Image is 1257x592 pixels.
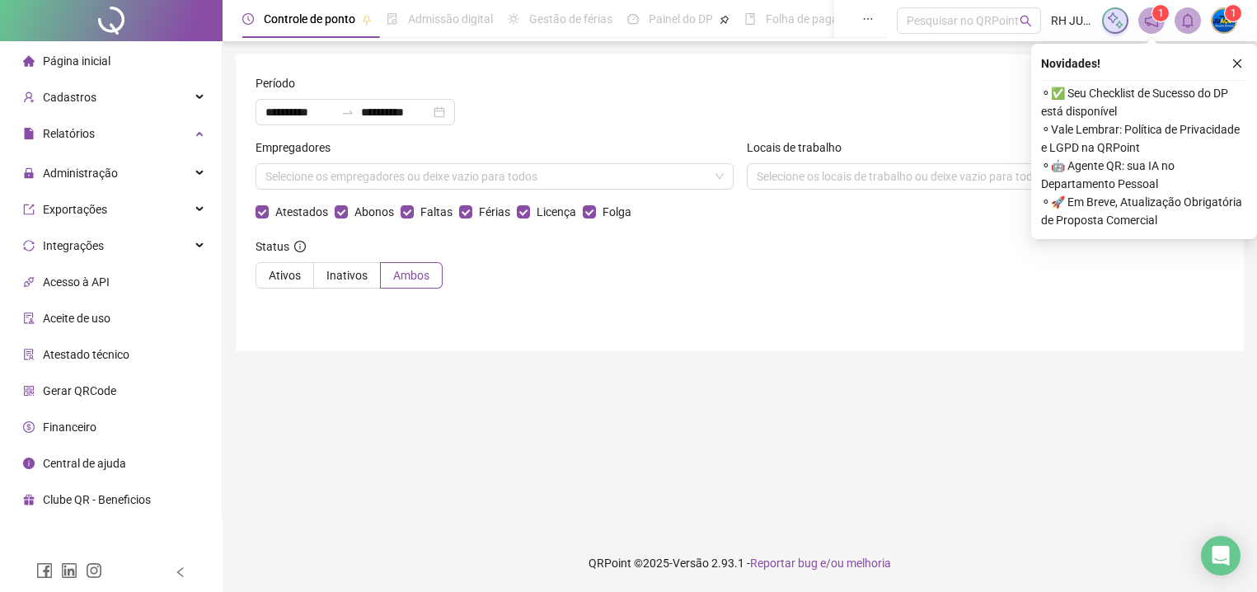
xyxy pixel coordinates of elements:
[43,127,95,140] span: Relatórios
[1041,84,1247,120] span: ⚬ ✅ Seu Checklist de Sucesso do DP está disponível
[1106,12,1124,30] img: sparkle-icon.fc2bf0ac1784a2077858766a79e2daf3.svg
[1041,193,1247,229] span: ⚬ 🚀 Em Breve, Atualização Obrigatória de Proposta Comercial
[508,13,519,25] span: sun
[23,204,35,215] span: export
[43,203,107,216] span: Exportações
[23,385,35,397] span: qrcode
[23,312,35,324] span: audit
[747,139,852,157] label: Locais de trabalho
[649,12,713,26] span: Painel do DP
[23,167,35,179] span: lock
[750,557,891,570] span: Reportar bug e/ou melhoria
[256,139,341,157] label: Empregadores
[1051,12,1092,30] span: RH JUAÇO
[766,12,871,26] span: Folha de pagamento
[472,203,517,221] span: Férias
[1041,54,1100,73] span: Novidades !
[269,269,301,282] span: Ativos
[242,13,254,25] span: clock-circle
[1041,157,1247,193] span: ⚬ 🤖 Agente QR: sua IA no Departamento Pessoal
[1158,7,1164,19] span: 1
[1041,120,1247,157] span: ⚬ Vale Lembrar: Política de Privacidade e LGPD na QRPoint
[175,566,186,578] span: left
[408,12,493,26] span: Admissão digital
[862,13,874,25] span: ellipsis
[23,421,35,433] span: dollar
[393,269,429,282] span: Ambos
[1020,15,1032,27] span: search
[1231,58,1243,69] span: close
[43,91,96,104] span: Cadastros
[43,384,116,397] span: Gerar QRCode
[43,457,126,470] span: Central de ajuda
[43,239,104,252] span: Integrações
[1201,536,1241,576] div: Open Intercom Messenger
[256,237,306,256] span: Status
[23,240,35,251] span: sync
[23,458,35,469] span: info-circle
[1180,13,1195,28] span: bell
[43,421,96,434] span: Financeiro
[23,276,35,288] span: api
[43,312,110,325] span: Aceite de uso
[256,74,295,92] span: Período
[43,167,118,180] span: Administração
[294,241,306,252] span: info-circle
[1225,5,1241,21] sup: Atualize o seu contato no menu Meus Dados
[43,275,110,289] span: Acesso à API
[43,54,110,68] span: Página inicial
[23,128,35,139] span: file
[744,13,756,25] span: book
[348,203,401,221] span: Abonos
[673,557,709,570] span: Versão
[1231,7,1236,19] span: 1
[1212,8,1236,33] img: 66582
[23,55,35,67] span: home
[387,13,398,25] span: file-done
[529,12,612,26] span: Gestão de férias
[530,203,583,221] span: Licença
[61,562,77,579] span: linkedin
[627,13,639,25] span: dashboard
[1152,5,1169,21] sup: 1
[264,12,355,26] span: Controle de ponto
[341,106,354,119] span: to
[43,348,129,361] span: Atestado técnico
[269,203,335,221] span: Atestados
[23,494,35,505] span: gift
[23,349,35,360] span: solution
[326,269,368,282] span: Inativos
[43,493,151,506] span: Clube QR - Beneficios
[720,15,729,25] span: pushpin
[86,562,102,579] span: instagram
[1144,13,1159,28] span: notification
[362,15,372,25] span: pushpin
[223,534,1257,592] footer: QRPoint © 2025 - 2.93.1 -
[23,92,35,103] span: user-add
[36,562,53,579] span: facebook
[341,106,354,119] span: swap-right
[596,203,638,221] span: Folga
[414,203,459,221] span: Faltas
